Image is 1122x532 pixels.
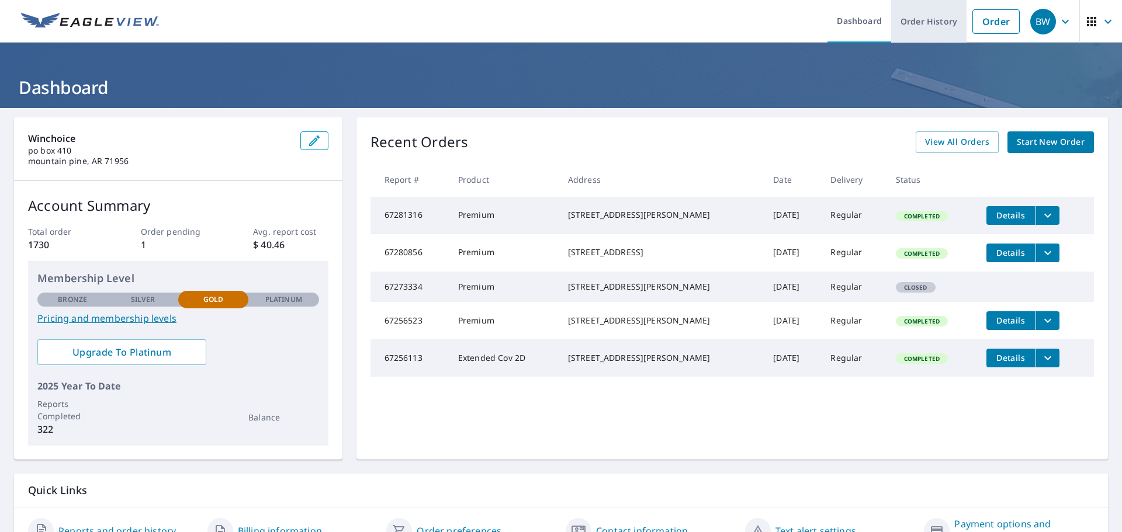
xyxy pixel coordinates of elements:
p: Platinum [265,294,302,305]
td: [DATE] [764,197,821,234]
button: detailsBtn-67256523 [986,311,1036,330]
td: Regular [821,272,886,302]
a: Start New Order [1007,131,1094,153]
p: Reports Completed [37,398,108,422]
p: 2025 Year To Date [37,379,319,393]
span: Closed [897,283,934,291]
td: 67280856 [370,234,449,272]
th: Date [764,162,821,197]
span: Details [993,352,1028,363]
div: [STREET_ADDRESS] [568,246,754,258]
button: filesDropdownBtn-67256113 [1036,349,1059,367]
p: Winchoice [28,131,291,145]
td: [DATE] [764,272,821,302]
button: filesDropdownBtn-67281316 [1036,206,1059,225]
div: [STREET_ADDRESS][PERSON_NAME] [568,315,754,326]
span: Details [993,210,1028,221]
a: View All Orders [916,131,999,153]
td: 67281316 [370,197,449,234]
button: detailsBtn-67256113 [986,349,1036,367]
button: detailsBtn-67281316 [986,206,1036,225]
p: 322 [37,422,108,436]
p: mountain pine, AR 71956 [28,156,291,166]
td: [DATE] [764,339,821,377]
td: 67256113 [370,339,449,377]
p: Balance [248,411,318,423]
button: filesDropdownBtn-67256523 [1036,311,1059,330]
th: Status [886,162,977,197]
p: Bronze [58,294,87,305]
td: Regular [821,234,886,272]
span: View All Orders [925,135,989,149]
p: Order pending [141,225,216,238]
th: Product [449,162,559,197]
h1: Dashboard [14,75,1108,99]
p: $ 40.46 [253,238,328,252]
p: Avg. report cost [253,225,328,238]
th: Report # [370,162,449,197]
td: Extended Cov 2D [449,339,559,377]
td: 67273334 [370,272,449,302]
a: Order [972,9,1020,34]
div: BW [1030,9,1056,34]
div: [STREET_ADDRESS][PERSON_NAME] [568,281,754,293]
p: Gold [203,294,223,305]
td: Regular [821,339,886,377]
span: Completed [897,354,947,363]
td: Regular [821,197,886,234]
p: Recent Orders [370,131,469,153]
td: [DATE] [764,234,821,272]
div: [STREET_ADDRESS][PERSON_NAME] [568,209,754,221]
td: Premium [449,197,559,234]
td: Regular [821,302,886,339]
span: Details [993,315,1028,326]
button: detailsBtn-67280856 [986,244,1036,262]
p: 1730 [28,238,103,252]
div: [STREET_ADDRESS][PERSON_NAME] [568,352,754,364]
td: [DATE] [764,302,821,339]
img: EV Logo [21,13,159,30]
span: Start New Order [1017,135,1085,149]
td: Premium [449,234,559,272]
p: 1 [141,238,216,252]
a: Upgrade To Platinum [37,339,206,365]
p: po box 410 [28,145,291,156]
td: Premium [449,272,559,302]
span: Upgrade To Platinum [47,346,197,359]
span: Details [993,247,1028,258]
p: Membership Level [37,270,319,286]
span: Completed [897,249,947,258]
p: Quick Links [28,483,1094,498]
span: Completed [897,317,947,325]
p: Account Summary [28,195,328,216]
td: Premium [449,302,559,339]
p: Total order [28,225,103,238]
th: Address [559,162,764,197]
span: Completed [897,212,947,220]
p: Silver [131,294,155,305]
a: Pricing and membership levels [37,311,319,325]
th: Delivery [821,162,886,197]
button: filesDropdownBtn-67280856 [1036,244,1059,262]
td: 67256523 [370,302,449,339]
